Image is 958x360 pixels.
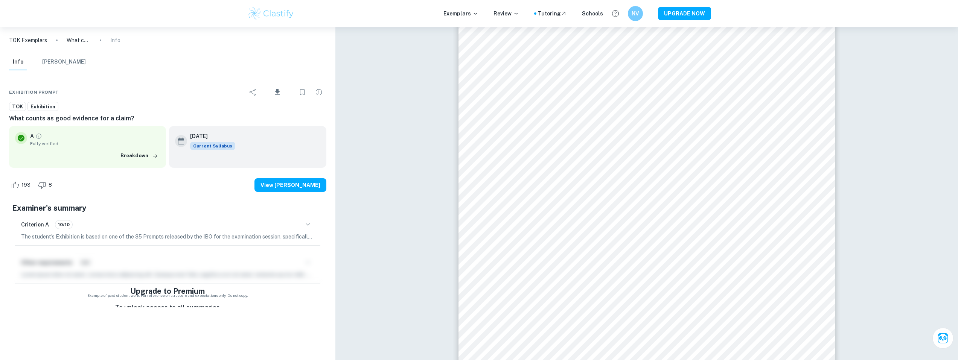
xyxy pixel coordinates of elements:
[9,293,326,298] span: Example of past student work. For reference on structure and expectations only. Do not copy.
[609,7,622,20] button: Help and Feedback
[295,85,310,100] div: Bookmark
[12,202,323,214] h5: Examiner's summary
[21,220,49,229] h6: Criterion A
[28,103,58,111] span: Exhibition
[9,103,26,111] span: TOK
[21,232,314,241] p: The student's Exhibition is based on one of the 35 Prompts released by the IBO for the examinatio...
[35,133,42,140] a: Grade fully verified
[932,328,953,349] button: Ask Clai
[30,140,160,147] span: Fully verified
[631,9,640,18] h6: NV
[245,85,260,100] div: Share
[27,102,58,111] a: Exhibition
[130,286,205,297] h5: Upgrade to Premium
[538,9,567,18] a: Tutoring
[9,36,47,44] a: TOK Exemplars
[44,181,56,189] span: 8
[17,181,35,189] span: 193
[247,6,295,21] img: Clastify logo
[42,54,86,70] button: [PERSON_NAME]
[67,36,91,44] p: What counts as good evidence for a claim?
[119,150,160,161] button: Breakdown
[582,9,603,18] a: Schools
[55,221,72,228] span: 10/10
[9,102,26,111] a: TOK
[9,54,27,70] button: Info
[9,179,35,191] div: Like
[190,142,235,150] span: Current Syllabus
[262,82,293,102] div: Download
[9,89,59,96] span: Exhibition Prompt
[658,7,711,20] button: UPGRADE NOW
[115,303,220,313] p: To unlock access to all summaries
[443,9,478,18] p: Exemplars
[190,142,235,150] div: This exemplar is based on the current syllabus. Feel free to refer to it for inspiration/ideas wh...
[30,132,34,140] p: A
[628,6,643,21] button: NV
[254,178,326,192] button: View [PERSON_NAME]
[110,36,120,44] p: Info
[190,132,229,140] h6: [DATE]
[311,85,326,100] div: Report issue
[36,179,56,191] div: Dislike
[9,114,326,123] h6: What counts as good evidence for a claim?
[493,9,519,18] p: Review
